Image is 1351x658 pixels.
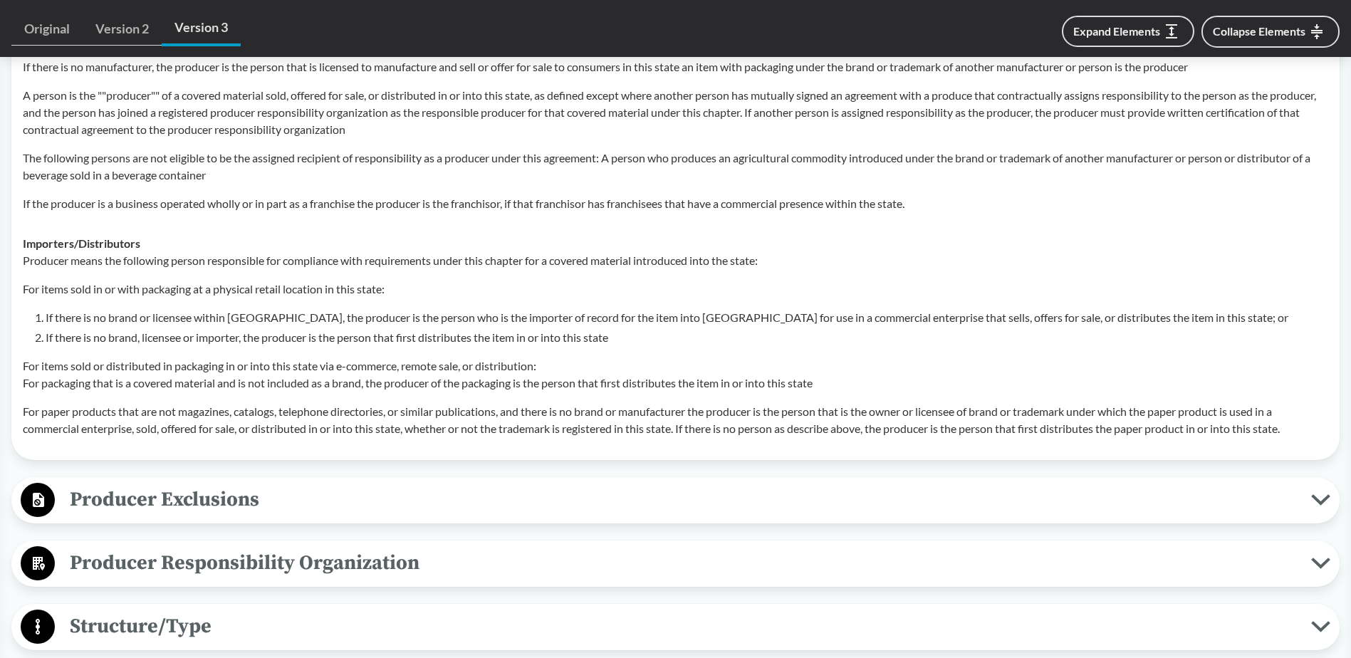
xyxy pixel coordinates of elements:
[16,545,1335,582] button: Producer Responsibility Organization
[11,13,83,46] a: Original
[55,547,1311,579] span: Producer Responsibility Organization
[23,281,1328,298] p: For items sold in or with packaging at a physical retail location in this state:
[23,87,1328,138] p: A person is the ""producer"" of a covered material sold, offered for sale, or distributed in or i...
[23,357,1328,392] p: For items sold or distributed in packaging in or into this state via e-commerce, remote sale, or ...
[16,609,1335,645] button: Structure/Type
[23,150,1328,184] p: The following persons are not eligible to be the assigned recipient of responsibility as a produc...
[23,195,1328,212] p: If the producer is a business operated wholly or in part as a franchise the producer is the franc...
[23,41,1328,75] p: For items sold in or with packaging at a physical retail location in this state: If there is no m...
[46,309,1328,326] li: If there is no brand or licensee within [GEOGRAPHIC_DATA], the producer is the person who is the ...
[162,11,241,46] a: Version 3
[46,329,1328,346] li: If there is no brand, licensee or importer, the producer is the person that first distributes the...
[83,13,162,46] a: Version 2
[1062,16,1194,47] button: Expand Elements
[16,482,1335,518] button: Producer Exclusions
[23,403,1328,437] p: For paper products that are not magazines, catalogs, telephone directories, or similar publicatio...
[55,484,1311,516] span: Producer Exclusions
[23,252,1328,269] p: Producer means the following person responsible for compliance with requirements under this chapt...
[55,610,1311,642] span: Structure/Type
[23,236,140,250] strong: Importers/​Distributors
[1201,16,1340,48] button: Collapse Elements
